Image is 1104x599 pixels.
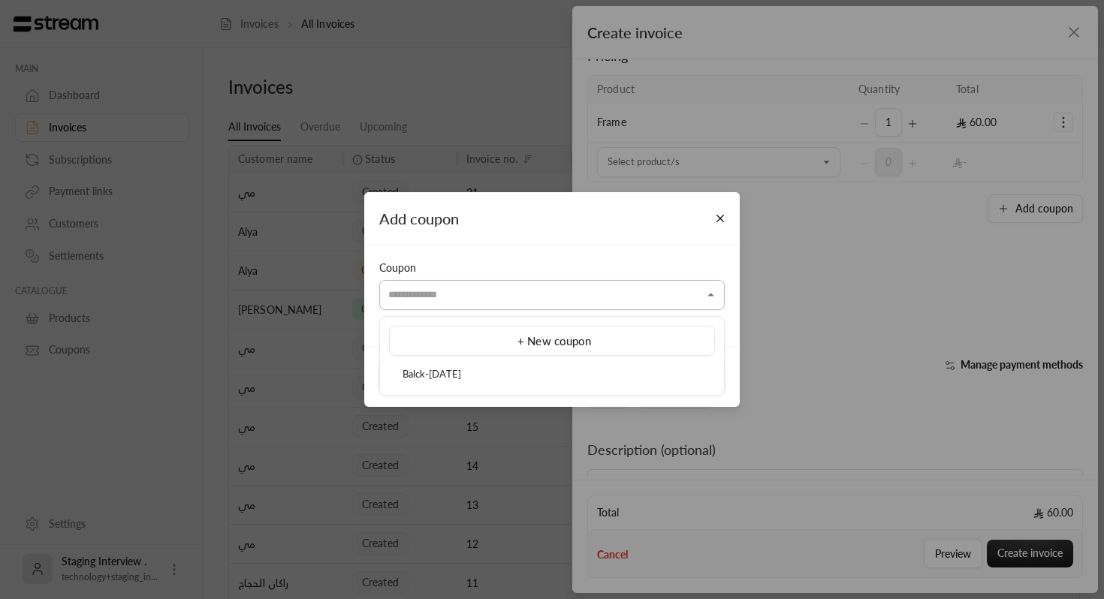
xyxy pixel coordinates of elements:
div: Coupon [379,260,725,275]
span: Add coupon [379,209,459,227]
span: Balck-[DATE] [403,368,461,380]
button: Close [707,206,734,232]
span: + New coupon [517,334,591,348]
button: Close [702,286,720,304]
